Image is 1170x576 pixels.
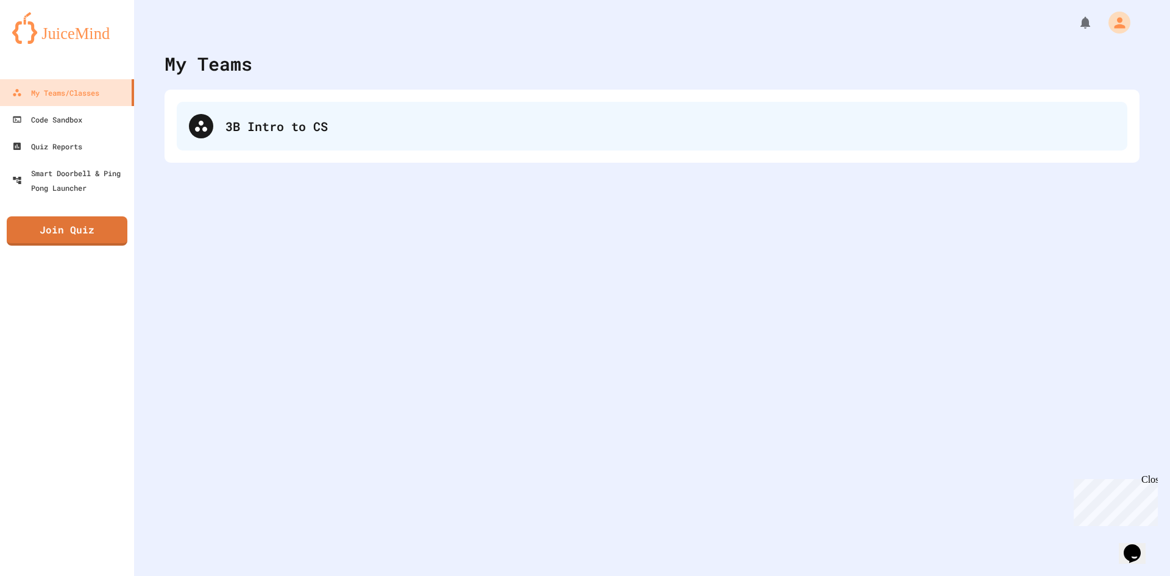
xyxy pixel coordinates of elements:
div: My Teams/Classes [12,85,99,100]
div: Quiz Reports [12,139,82,154]
a: Join Quiz [7,216,127,246]
div: 3B Intro to CS [177,102,1127,151]
div: Smart Doorbell & Ping Pong Launcher [12,166,129,195]
iframe: chat widget [1119,527,1158,564]
img: logo-orange.svg [12,12,122,44]
div: My Teams [165,50,252,77]
div: Chat with us now!Close [5,5,84,77]
div: 3B Intro to CS [225,117,1115,135]
div: My Notifications [1055,12,1096,33]
iframe: chat widget [1069,474,1158,526]
div: My Account [1096,9,1133,37]
div: Code Sandbox [12,112,82,127]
